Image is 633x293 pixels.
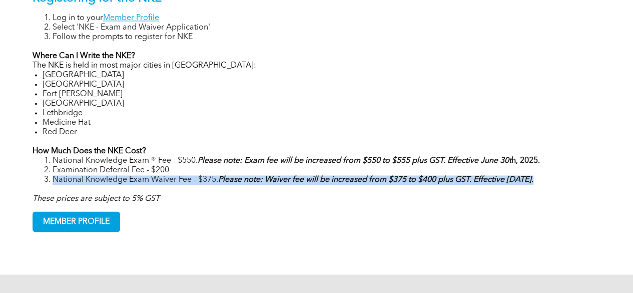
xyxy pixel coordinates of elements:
li: Select 'NKE - Exam and Waiver Application' [53,23,600,33]
strong: Where Can I Write the NKE? [33,52,135,60]
li: Follow the prompts to register for NKE [53,33,600,42]
li: Log in to your [53,14,600,23]
li: Examination Deferral Fee - $200 [53,166,600,175]
li: Lethbridge [43,109,600,118]
strong: h, 2025. [198,157,540,165]
strong: Please note: Waiver fee will be increased from $375 to $400 plus GST. Effective [DATE]. [218,176,533,184]
span: MEMBER PROFILE [33,212,120,231]
li: National Knowledge Exam ® Fee - $550. [53,156,600,166]
p: The NKE is held in most major cities in [GEOGRAPHIC_DATA]: [33,61,600,71]
li: [GEOGRAPHIC_DATA] [43,80,600,90]
li: Fort [PERSON_NAME] [43,90,600,99]
a: Member Profile [103,14,159,22]
li: [GEOGRAPHIC_DATA] [43,99,600,109]
li: National Knowledge Exam Waiver Fee - $375. [53,175,600,185]
em: Please note: Exam fee will be increased from $550 to $555 plus GST. Effective June 30t [198,157,511,165]
em: These prices are subject to 5% GST [33,195,160,203]
a: MEMBER PROFILE [33,211,120,232]
li: Red Deer [43,128,600,137]
strong: How Much Does the NKE Cost? [33,147,146,155]
li: Medicine Hat [43,118,600,128]
li: [GEOGRAPHIC_DATA] [43,71,600,80]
